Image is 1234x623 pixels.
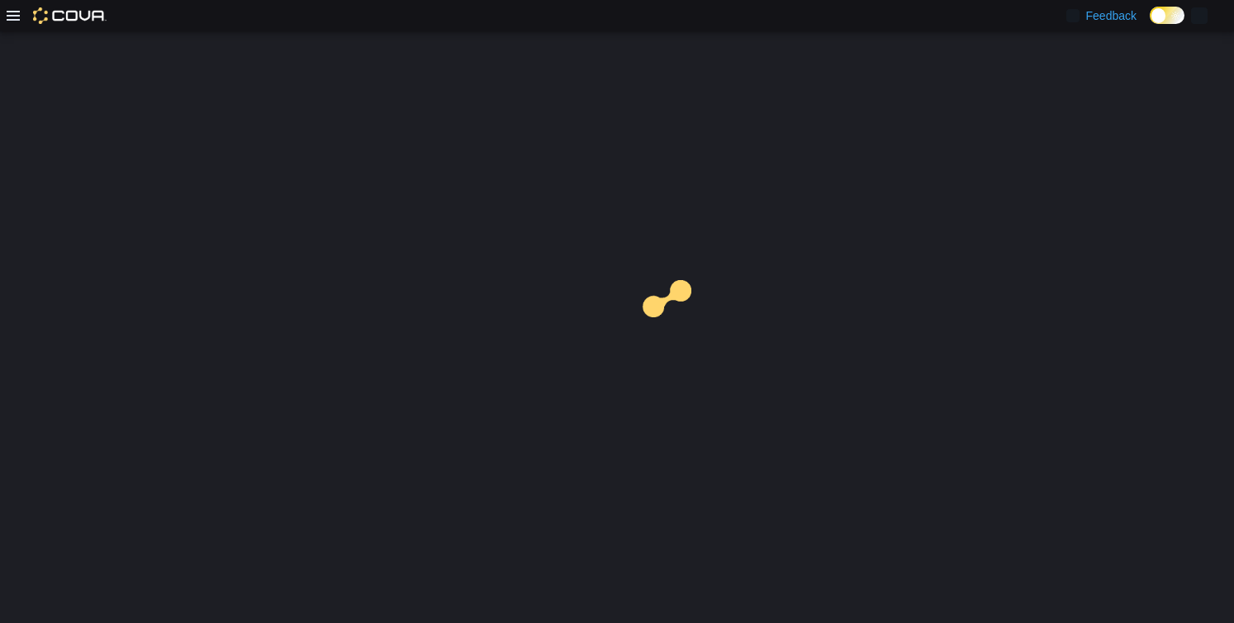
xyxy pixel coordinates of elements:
img: Cova [33,7,107,24]
span: Dark Mode [1150,24,1151,25]
span: Feedback [1086,7,1137,24]
input: Dark Mode [1150,7,1184,24]
img: cova-loader [617,268,741,392]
